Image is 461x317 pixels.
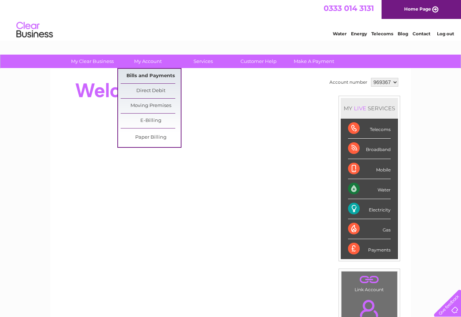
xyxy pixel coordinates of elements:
[352,105,368,112] div: LIVE
[121,84,181,98] a: Direct Debit
[343,273,395,286] a: .
[398,31,408,36] a: Blog
[348,239,391,259] div: Payments
[341,271,398,294] td: Link Account
[16,19,53,41] img: logo.png
[118,55,178,68] a: My Account
[121,99,181,113] a: Moving Premises
[348,119,391,139] div: Telecoms
[413,31,430,36] a: Contact
[59,4,403,35] div: Clear Business is a trading name of Verastar Limited (registered in [GEOGRAPHIC_DATA] No. 3667643...
[121,69,181,83] a: Bills and Payments
[348,139,391,159] div: Broadband
[348,219,391,239] div: Gas
[371,31,393,36] a: Telecoms
[284,55,344,68] a: Make A Payment
[121,114,181,128] a: E-Billing
[324,4,374,13] a: 0333 014 3131
[228,55,289,68] a: Customer Help
[348,179,391,199] div: Water
[328,76,369,88] td: Account number
[341,98,398,119] div: MY SERVICES
[437,31,454,36] a: Log out
[351,31,367,36] a: Energy
[121,130,181,145] a: Paper Billing
[348,199,391,219] div: Electricity
[173,55,233,68] a: Services
[348,159,391,179] div: Mobile
[333,31,347,36] a: Water
[62,55,122,68] a: My Clear Business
